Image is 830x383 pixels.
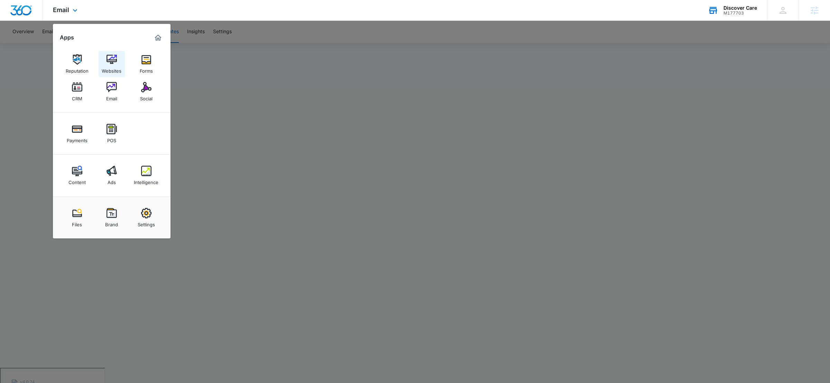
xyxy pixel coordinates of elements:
[133,51,159,77] a: Forms
[107,134,116,143] div: POS
[140,92,153,101] div: Social
[69,40,74,46] img: tab_keywords_by_traffic_grey.svg
[66,65,89,74] div: Reputation
[18,18,76,24] div: Domain: [DOMAIN_NAME]
[723,11,757,16] div: account id
[11,11,17,17] img: logo_orange.svg
[64,79,90,105] a: CRM
[19,11,34,17] div: v 4.0.24
[106,92,117,101] div: Email
[105,218,118,227] div: Brand
[133,79,159,105] a: Social
[64,120,90,147] a: Payments
[99,79,125,105] a: Email
[53,6,69,13] span: Email
[108,176,116,185] div: Ads
[64,51,90,77] a: Reputation
[68,176,86,185] div: Content
[153,32,164,43] a: Marketing 360® Dashboard
[19,40,24,46] img: tab_domain_overview_orange.svg
[99,204,125,231] a: Brand
[26,41,62,45] div: Domain Overview
[72,218,82,227] div: Files
[134,176,158,185] div: Intelligence
[133,204,159,231] a: Settings
[138,218,155,227] div: Settings
[133,162,159,189] a: Intelligence
[64,204,90,231] a: Files
[72,92,82,101] div: CRM
[11,18,17,24] img: website_grey.svg
[99,51,125,77] a: Websites
[67,134,87,143] div: Payments
[102,65,121,74] div: Websites
[99,120,125,147] a: POS
[76,41,117,45] div: Keywords by Traffic
[64,162,90,189] a: Content
[60,34,74,41] h2: Apps
[99,162,125,189] a: Ads
[723,5,757,11] div: account name
[140,65,153,74] div: Forms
